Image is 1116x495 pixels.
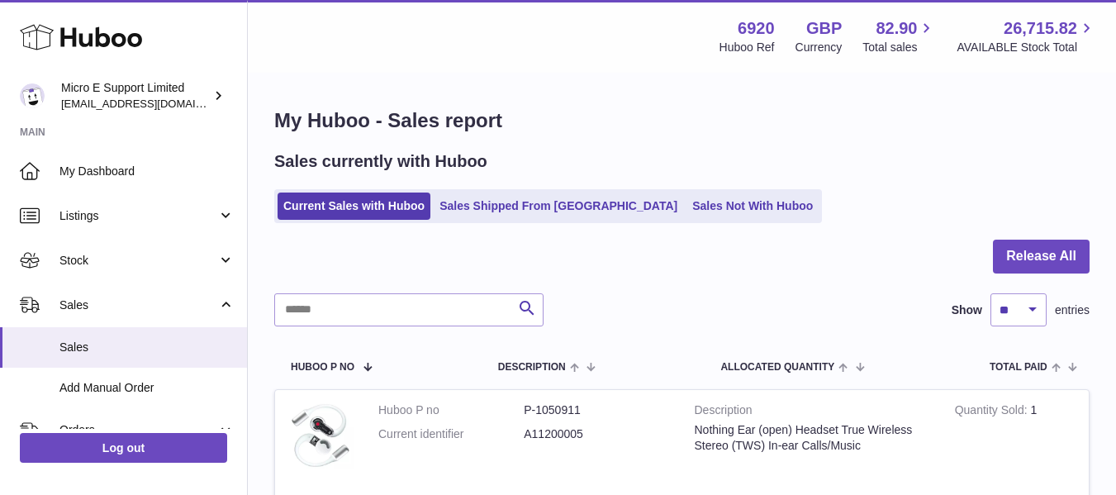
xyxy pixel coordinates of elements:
[20,83,45,108] img: contact@micropcsupport.com
[59,253,217,269] span: Stock
[20,433,227,463] a: Log out
[862,17,936,55] a: 82.90 Total sales
[862,40,936,55] span: Total sales
[278,193,430,220] a: Current Sales with Huboo
[720,362,834,373] span: ALLOCATED Quantity
[434,193,683,220] a: Sales Shipped From [GEOGRAPHIC_DATA]
[1004,17,1077,40] span: 26,715.82
[957,40,1096,55] span: AVAILABLE Stock Total
[795,40,843,55] div: Currency
[876,17,917,40] span: 82.90
[291,362,354,373] span: Huboo P no
[695,422,930,454] div: Nothing Ear (open) Headset True Wireless Stereo (TWS) In-ear Calls/Music
[61,97,243,110] span: [EMAIL_ADDRESS][DOMAIN_NAME]
[957,17,1096,55] a: 26,715.82 AVAILABLE Stock Total
[274,150,487,173] h2: Sales currently with Huboo
[59,340,235,355] span: Sales
[738,17,775,40] strong: 6920
[524,426,669,442] dd: A11200005
[993,240,1090,274] button: Release All
[378,402,524,418] dt: Huboo P no
[59,164,235,179] span: My Dashboard
[719,40,775,55] div: Huboo Ref
[943,390,1089,485] td: 1
[59,380,235,396] span: Add Manual Order
[59,422,217,438] span: Orders
[378,426,524,442] dt: Current identifier
[955,403,1031,421] strong: Quantity Sold
[695,402,930,422] strong: Description
[1055,302,1090,318] span: entries
[952,302,982,318] label: Show
[524,402,669,418] dd: P-1050911
[287,402,354,469] img: $_57.JPG
[59,208,217,224] span: Listings
[59,297,217,313] span: Sales
[274,107,1090,134] h1: My Huboo - Sales report
[806,17,842,40] strong: GBP
[61,80,210,112] div: Micro E Support Limited
[686,193,819,220] a: Sales Not With Huboo
[990,362,1047,373] span: Total paid
[498,362,566,373] span: Description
